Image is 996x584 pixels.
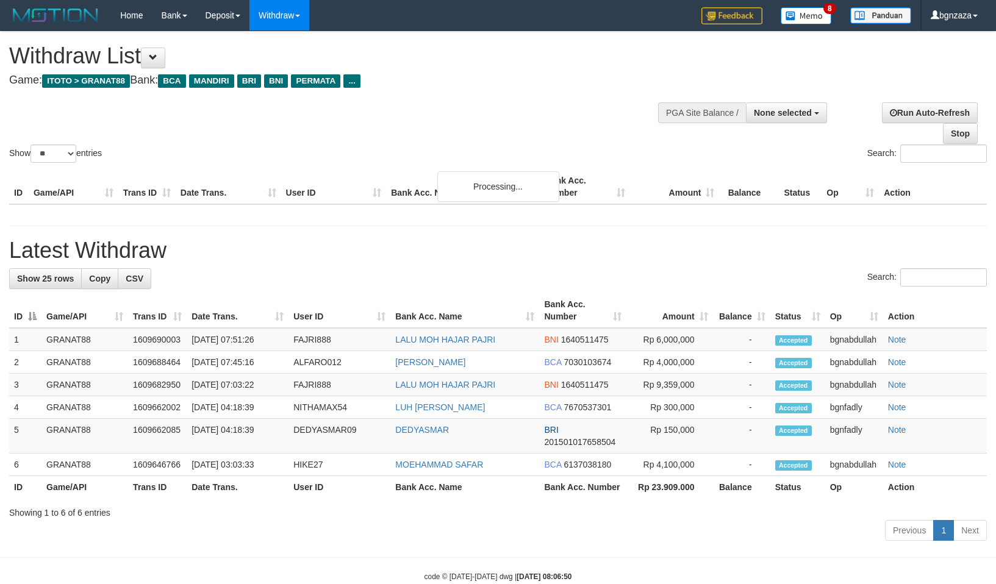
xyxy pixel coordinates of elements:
[187,293,288,328] th: Date Trans.: activate to sort column ascending
[713,396,770,419] td: -
[9,6,102,24] img: MOTION_logo.png
[41,293,128,328] th: Game/API: activate to sort column ascending
[189,74,234,88] span: MANDIRI
[713,476,770,499] th: Balance
[626,476,713,499] th: Rp 23.909.000
[900,144,987,163] input: Search:
[517,572,571,581] strong: [DATE] 08:06:50
[395,335,495,344] a: LALU MOH HAJAR PAJRI
[187,454,288,476] td: [DATE] 03:03:33
[775,335,812,346] span: Accepted
[713,454,770,476] td: -
[288,328,390,351] td: FAJRI888
[825,476,883,499] th: Op
[544,460,561,469] span: BCA
[883,293,987,328] th: Action
[9,502,987,519] div: Showing 1 to 6 of 6 entries
[187,374,288,396] td: [DATE] 07:03:22
[775,358,812,368] span: Accepted
[544,437,615,447] span: Copy 201501017658504 to clipboard
[187,351,288,374] td: [DATE] 07:45:16
[9,419,41,454] td: 5
[281,169,387,204] th: User ID
[9,74,652,87] h4: Game: Bank:
[390,476,539,499] th: Bank Acc. Name
[288,374,390,396] td: FAJRI888
[539,476,626,499] th: Bank Acc. Number
[118,268,151,289] a: CSV
[825,351,883,374] td: bgnabdullah
[544,380,558,390] span: BNI
[713,419,770,454] td: -
[425,572,572,581] small: code © [DATE]-[DATE] dwg |
[187,419,288,454] td: [DATE] 04:18:39
[81,268,118,289] a: Copy
[288,454,390,476] td: HIKE27
[158,74,185,88] span: BCA
[626,293,713,328] th: Amount: activate to sort column ascending
[825,419,883,454] td: bgnfadly
[128,454,187,476] td: 1609646766
[9,144,102,163] label: Show entries
[41,351,128,374] td: GRANAT88
[888,402,906,412] a: Note
[823,3,836,14] span: 8
[9,238,987,263] h1: Latest Withdraw
[770,293,825,328] th: Status: activate to sort column ascending
[395,357,465,367] a: [PERSON_NAME]
[29,169,118,204] th: Game/API
[176,169,281,204] th: Date Trans.
[41,328,128,351] td: GRANAT88
[288,351,390,374] td: ALFARO012
[781,7,832,24] img: Button%20Memo.svg
[437,171,559,202] div: Processing...
[264,74,288,88] span: BNI
[630,169,720,204] th: Amount
[713,328,770,351] td: -
[288,293,390,328] th: User ID: activate to sort column ascending
[390,293,539,328] th: Bank Acc. Name: activate to sort column ascending
[775,403,812,413] span: Accepted
[9,44,652,68] h1: Withdraw List
[288,476,390,499] th: User ID
[544,357,561,367] span: BCA
[825,454,883,476] td: bgnabdullah
[9,396,41,419] td: 4
[544,425,558,435] span: BRI
[775,380,812,391] span: Accepted
[561,380,609,390] span: Copy 1640511475 to clipboard
[9,351,41,374] td: 2
[395,380,495,390] a: LALU MOH HAJAR PAJRI
[288,396,390,419] td: NITHAMAX54
[118,169,176,204] th: Trans ID
[128,351,187,374] td: 1609688464
[41,396,128,419] td: GRANAT88
[9,454,41,476] td: 6
[9,328,41,351] td: 1
[9,374,41,396] td: 3
[713,293,770,328] th: Balance: activate to sort column ascending
[867,144,987,163] label: Search:
[540,169,630,204] th: Bank Acc. Number
[41,454,128,476] td: GRANAT88
[825,328,883,351] td: bgnabdullah
[126,274,143,283] span: CSV
[395,460,483,469] a: MOEHAMMAD SAFAR
[17,274,74,283] span: Show 25 rows
[943,123,978,144] a: Stop
[128,328,187,351] td: 1609690003
[626,328,713,351] td: Rp 6,000,000
[719,169,779,204] th: Balance
[822,169,879,204] th: Op
[825,396,883,419] td: bgnfadly
[343,74,360,88] span: ...
[237,74,261,88] span: BRI
[900,268,987,287] input: Search:
[395,402,485,412] a: LUH [PERSON_NAME]
[885,520,934,541] a: Previous
[879,169,987,204] th: Action
[850,7,911,24] img: panduan.png
[626,374,713,396] td: Rp 9,359,000
[395,425,449,435] a: DEDYASMAR
[867,268,987,287] label: Search:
